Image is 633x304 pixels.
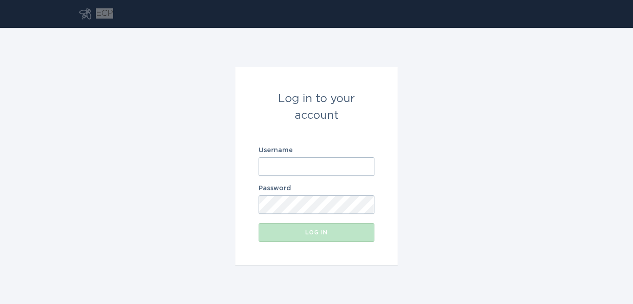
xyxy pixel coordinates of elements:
label: Password [259,185,374,192]
button: Log in [259,223,374,242]
div: Log in to your account [259,91,374,124]
label: Username [259,147,374,154]
button: Go to dashboard [79,8,91,19]
div: Log in [263,230,370,235]
div: ECP [96,8,113,19]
